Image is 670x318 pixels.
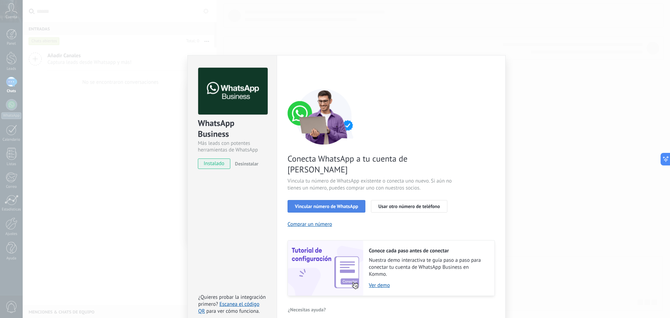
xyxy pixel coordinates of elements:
div: WhatsApp Business [198,118,267,140]
div: Más leads con potentes herramientas de WhatsApp [198,140,267,153]
img: connect number [288,89,361,145]
span: Vincula tu número de WhatsApp existente o conecta uno nuevo. Si aún no tienes un número, puedes c... [288,178,454,192]
span: ¿Necesitas ayuda? [288,307,326,312]
span: Desinstalar [235,161,258,167]
span: Usar otro número de teléfono [378,204,440,209]
span: ¿Quieres probar la integración primero? [198,294,266,308]
span: instalado [198,158,230,169]
h2: Conoce cada paso antes de conectar [369,247,487,254]
span: Nuestra demo interactiva te guía paso a paso para conectar tu cuenta de WhatsApp Business en Kommo. [369,257,487,278]
button: Vincular número de WhatsApp [288,200,365,213]
a: Ver demo [369,282,487,289]
span: para ver cómo funciona. [206,308,260,315]
a: Escanea el código QR [198,301,259,315]
button: ¿Necesitas ayuda? [288,304,326,315]
span: Vincular número de WhatsApp [295,204,358,209]
button: Desinstalar [232,158,258,169]
img: logo_main.png [198,68,268,115]
button: Usar otro número de teléfono [371,200,447,213]
span: Conecta WhatsApp a tu cuenta de [PERSON_NAME] [288,153,454,175]
button: Comprar un número [288,221,332,228]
